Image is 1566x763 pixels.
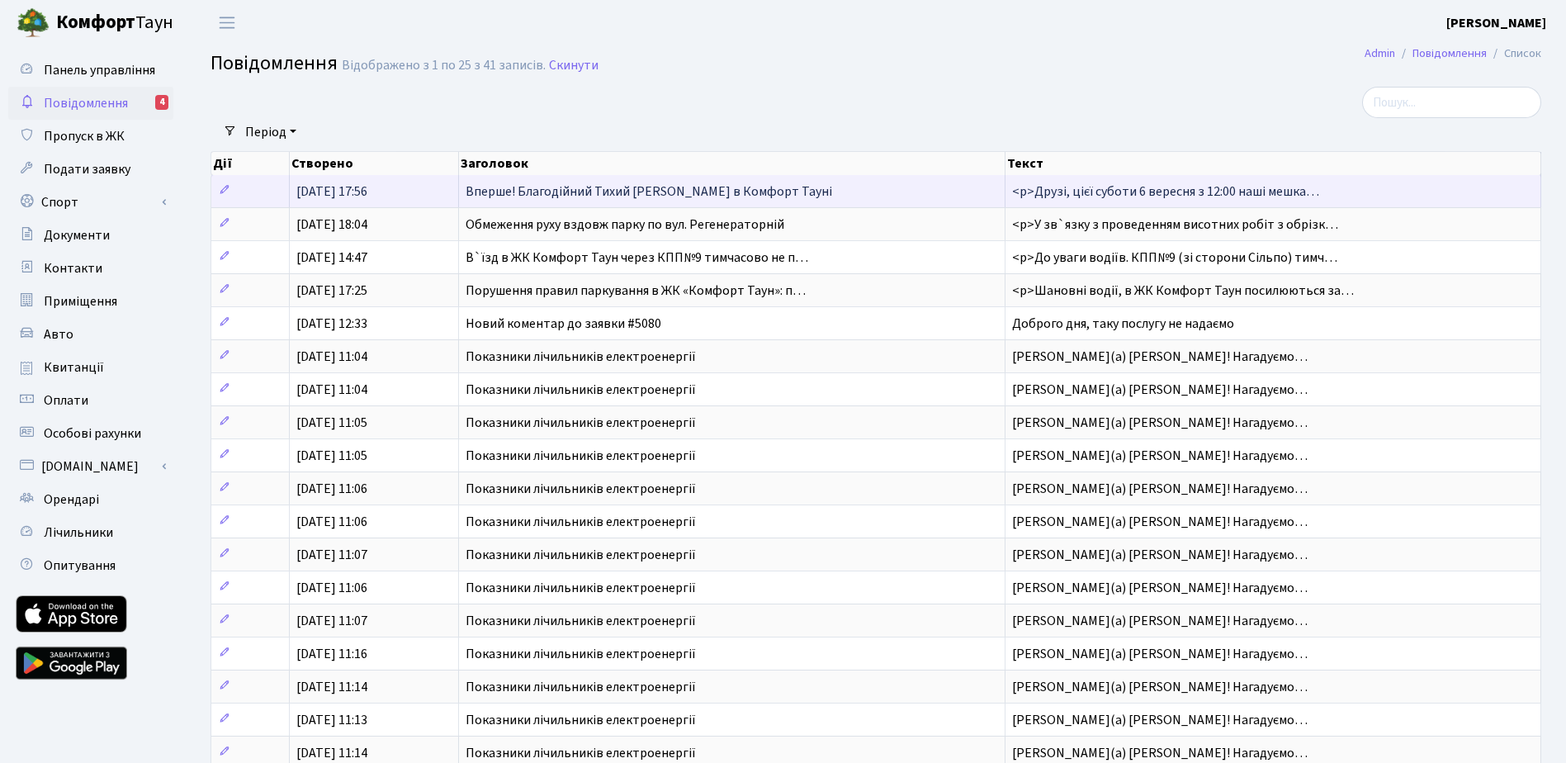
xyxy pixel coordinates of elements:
span: [DATE] 17:25 [296,282,367,300]
span: [PERSON_NAME](а) [PERSON_NAME]! Нагадуємо… [1012,612,1308,630]
a: Admin [1365,45,1395,62]
input: Пошук... [1362,87,1541,118]
span: Обмеження руху вздовж парку по вул. Регенераторній [466,216,784,234]
a: Квитанції [8,351,173,384]
span: [PERSON_NAME](а) [PERSON_NAME]! Нагадуємо… [1012,480,1308,498]
span: Орендарі [44,490,99,509]
a: Панель управління [8,54,173,87]
span: Новий коментар до заявки #5080 [466,315,661,333]
span: Опитування [44,557,116,575]
a: Період [239,118,303,146]
a: Приміщення [8,285,173,318]
span: Показники лічильників електроенергії [466,678,696,696]
span: Показники лічильників електроенергії [466,348,696,366]
a: Пропуск в ЖК [8,120,173,153]
span: [DATE] 11:14 [296,744,367,762]
a: Опитування [8,549,173,582]
span: [DATE] 11:14 [296,678,367,696]
span: [PERSON_NAME](а) [PERSON_NAME]! Нагадуємо… [1012,447,1308,465]
span: Доброго дня, таку послугу не надаємо [1012,315,1234,333]
span: Показники лічильників електроенергії [466,513,696,531]
span: Лічильники [44,524,113,542]
span: Показники лічильників електроенергії [466,645,696,663]
span: [DATE] 11:04 [296,348,367,366]
a: Контакти [8,252,173,285]
a: Подати заявку [8,153,173,186]
div: 4 [155,95,168,110]
span: [DATE] 17:56 [296,182,367,201]
th: Дії [211,152,290,175]
span: [PERSON_NAME](а) [PERSON_NAME]! Нагадуємо… [1012,711,1308,729]
a: Лічильники [8,516,173,549]
span: [DATE] 12:33 [296,315,367,333]
span: Показники лічильників електроенергії [466,480,696,498]
li: Список [1487,45,1541,63]
span: [DATE] 11:16 [296,645,367,663]
span: [DATE] 11:05 [296,447,367,465]
span: Показники лічильників електроенергії [466,381,696,399]
span: Особові рахунки [44,424,141,443]
a: [DOMAIN_NAME] [8,450,173,483]
a: Орендарі [8,483,173,516]
span: Показники лічильників електроенергії [466,744,696,762]
a: Документи [8,219,173,252]
span: Квитанції [44,358,104,377]
span: Вперше! Благодійний Тихий [PERSON_NAME] в Комфорт Тауні [466,182,832,201]
div: Відображено з 1 по 25 з 41 записів. [342,58,546,73]
a: Скинути [549,58,598,73]
th: Створено [290,152,459,175]
b: [PERSON_NAME] [1446,14,1546,32]
nav: breadcrumb [1340,36,1566,71]
span: [DATE] 11:06 [296,480,367,498]
span: Показники лічильників електроенергії [466,414,696,432]
th: Заголовок [459,152,1005,175]
a: Оплати [8,384,173,417]
a: Повідомлення [1412,45,1487,62]
span: Повідомлення [211,49,338,78]
span: Панель управління [44,61,155,79]
span: [PERSON_NAME](а) [PERSON_NAME]! Нагадуємо… [1012,414,1308,432]
span: [DATE] 11:13 [296,711,367,729]
span: Повідомлення [44,94,128,112]
span: Показники лічильників електроенергії [466,579,696,597]
span: Показники лічильників електроенергії [466,546,696,564]
a: Спорт [8,186,173,219]
span: [DATE] 18:04 [296,216,367,234]
span: В`їзд в ЖК Комфорт Таун через КПП№9 тимчасово не п… [466,249,808,267]
span: [DATE] 14:47 [296,249,367,267]
a: Особові рахунки [8,417,173,450]
span: Показники лічильників електроенергії [466,711,696,729]
span: <p>До уваги водіїв. КПП№9 (зі сторони Сільпо) тимч… [1012,249,1337,267]
span: Порушення правил паркування в ЖК «Комфорт Таун»: п… [466,282,806,300]
span: [PERSON_NAME](а) [PERSON_NAME]! Нагадуємо… [1012,348,1308,366]
span: [PERSON_NAME](а) [PERSON_NAME]! Нагадуємо… [1012,546,1308,564]
span: [PERSON_NAME](а) [PERSON_NAME]! Нагадуємо… [1012,513,1308,531]
span: Подати заявку [44,160,130,178]
a: Повідомлення4 [8,87,173,120]
th: Текст [1005,152,1541,175]
span: [PERSON_NAME](а) [PERSON_NAME]! Нагадуємо… [1012,678,1308,696]
span: [DATE] 11:04 [296,381,367,399]
span: [PERSON_NAME](а) [PERSON_NAME]! Нагадуємо… [1012,579,1308,597]
span: Авто [44,325,73,344]
span: [DATE] 11:06 [296,579,367,597]
span: Документи [44,226,110,244]
b: Комфорт [56,9,135,36]
span: <p>Друзі, цієї суботи 6 вересня з 12:00 наші мешка… [1012,182,1319,201]
a: Авто [8,318,173,351]
span: [DATE] 11:05 [296,414,367,432]
span: [PERSON_NAME](а) [PERSON_NAME]! Нагадуємо… [1012,381,1308,399]
span: [PERSON_NAME](а) [PERSON_NAME]! Нагадуємо… [1012,645,1308,663]
a: [PERSON_NAME] [1446,13,1546,33]
span: [PERSON_NAME](а) [PERSON_NAME]! Нагадуємо… [1012,744,1308,762]
span: Показники лічильників електроенергії [466,447,696,465]
span: Показники лічильників електроенергії [466,612,696,630]
span: <p>Шановні водії, в ЖК Комфорт Таун посилюються за… [1012,282,1354,300]
span: Приміщення [44,292,117,310]
span: [DATE] 11:07 [296,612,367,630]
span: [DATE] 11:07 [296,546,367,564]
button: Переключити навігацію [206,9,248,36]
img: logo.png [17,7,50,40]
span: Таун [56,9,173,37]
span: Оплати [44,391,88,410]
